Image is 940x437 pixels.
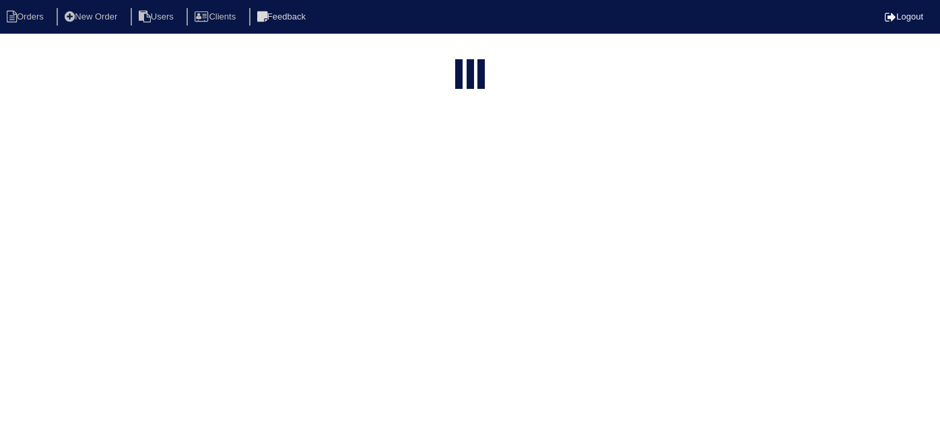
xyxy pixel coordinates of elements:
[249,8,316,26] li: Feedback
[131,8,184,26] li: Users
[57,8,128,26] li: New Order
[885,11,923,22] a: Logout
[57,11,128,22] a: New Order
[187,11,246,22] a: Clients
[187,8,246,26] li: Clients
[467,59,474,92] div: loading...
[131,11,184,22] a: Users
